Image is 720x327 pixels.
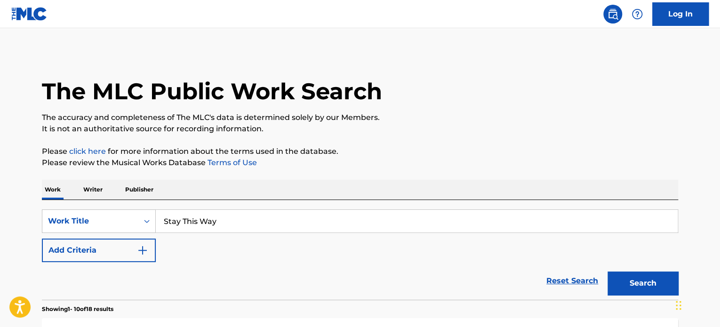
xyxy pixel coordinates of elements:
p: The accuracy and completeness of The MLC's data is determined solely by our Members. [42,112,678,123]
a: Reset Search [542,271,603,291]
p: It is not an authoritative source for recording information. [42,123,678,135]
div: Drag [676,291,681,319]
iframe: Chat Widget [673,282,720,327]
a: Terms of Use [206,158,257,167]
p: Work [42,180,64,199]
a: Public Search [603,5,622,24]
img: search [607,8,618,20]
div: Help [628,5,647,24]
form: Search Form [42,209,678,300]
p: Writer [80,180,105,199]
button: Add Criteria [42,239,156,262]
a: Log In [652,2,709,26]
img: MLC Logo [11,7,48,21]
button: Search [608,271,678,295]
img: 9d2ae6d4665cec9f34b9.svg [137,245,148,256]
p: Publisher [122,180,156,199]
a: click here [69,147,106,156]
p: Please review the Musical Works Database [42,157,678,168]
h1: The MLC Public Work Search [42,77,382,105]
div: Work Title [48,215,133,227]
img: help [632,8,643,20]
p: Showing 1 - 10 of 18 results [42,305,113,313]
p: Please for more information about the terms used in the database. [42,146,678,157]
